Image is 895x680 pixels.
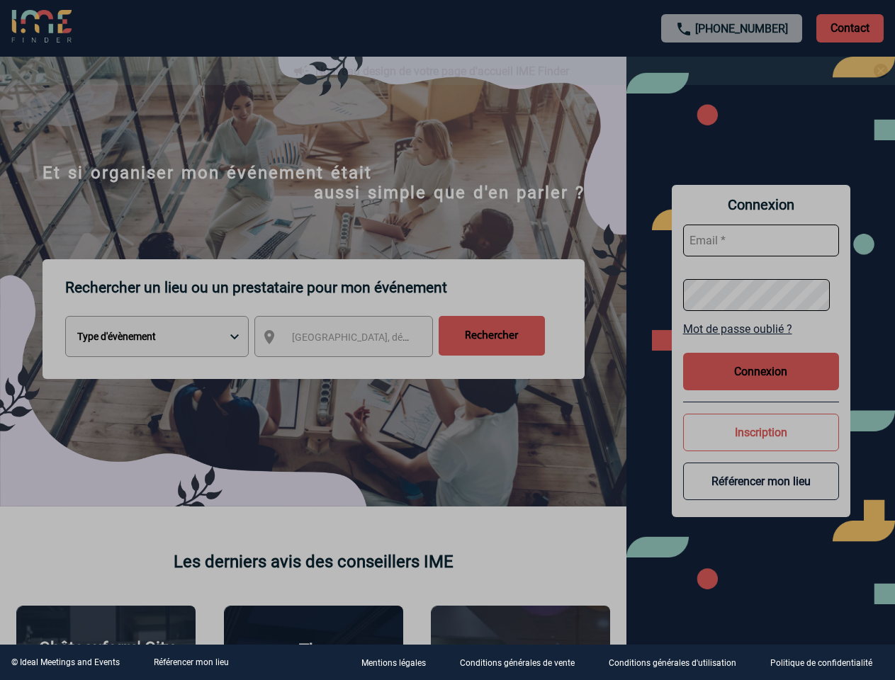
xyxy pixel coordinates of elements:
[597,656,759,669] a: Conditions générales d'utilisation
[759,656,895,669] a: Politique de confidentialité
[361,659,426,669] p: Mentions légales
[609,659,736,669] p: Conditions générales d'utilisation
[460,659,575,669] p: Conditions générales de vente
[11,657,120,667] div: © Ideal Meetings and Events
[449,656,597,669] a: Conditions générales de vente
[154,657,229,667] a: Référencer mon lieu
[350,656,449,669] a: Mentions légales
[770,659,872,669] p: Politique de confidentialité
